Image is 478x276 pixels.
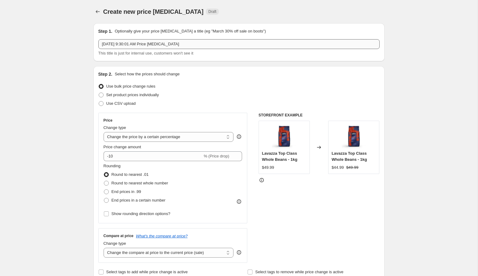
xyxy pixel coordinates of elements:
span: Change type [104,125,126,130]
span: Lavazza Top Class Whole Beans - 1kg [332,151,367,162]
span: Select tags to remove while price change is active [255,270,343,274]
strike: $49.99 [346,164,358,171]
span: Price change amount [104,145,141,149]
span: Lavazza Top Class Whole Beans - 1kg [262,151,298,162]
p: Optionally give your price [MEDICAL_DATA] a title (eg "March 30% off sale on boots") [115,28,266,34]
span: Draft [208,9,216,14]
input: 30% off holiday sale [98,39,380,49]
div: $44.99 [332,164,344,171]
span: Round to nearest .01 [112,172,149,177]
span: End prices in .99 [112,189,141,194]
span: Rounding [104,164,121,168]
h3: Compare at price [104,233,134,238]
span: Round to nearest whole number [112,181,168,185]
span: Set product prices individually [106,93,159,97]
span: Select tags to add while price change is active [106,270,188,274]
span: Use CSV upload [106,101,136,106]
div: help [236,249,242,255]
h3: Price [104,118,112,123]
span: Change type [104,241,126,246]
div: help [236,134,242,140]
button: Price change jobs [93,7,102,16]
img: lavazza-top-class-whole-beans-1kglavazza-917797_80x.jpg [272,124,296,149]
span: Use bulk price change rules [106,84,155,89]
span: Show rounding direction options? [112,211,170,216]
p: Select how the prices should change [115,71,180,77]
h2: Step 2. [98,71,112,77]
span: End prices in a certain number [112,198,165,202]
h2: Step 1. [98,28,112,34]
input: -15 [104,151,203,161]
div: $49.99 [262,164,274,171]
h6: STOREFRONT EXAMPLE [259,113,380,118]
span: This title is just for internal use, customers won't see it [98,51,193,55]
button: What's the compare at price? [136,234,188,238]
span: Create new price [MEDICAL_DATA] [103,8,204,15]
img: lavazza-top-class-whole-beans-1kglavazza-917797_80x.jpg [342,124,366,149]
span: % (Price drop) [204,154,229,158]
